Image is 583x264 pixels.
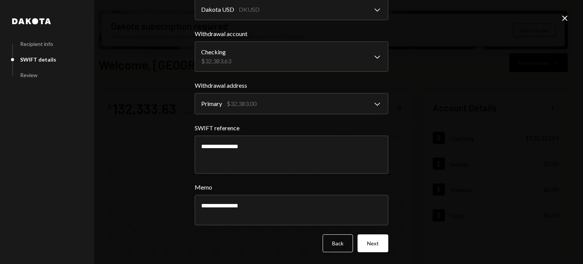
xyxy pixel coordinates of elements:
[195,123,388,133] label: SWIFT reference
[195,29,388,38] label: Withdrawal account
[195,41,388,72] button: Withdrawal account
[20,41,53,47] div: Recipient info
[20,56,56,63] div: SWIFT details
[323,234,353,252] button: Back
[227,99,257,108] div: $32,383.00
[195,81,388,90] label: Withdrawal address
[195,183,388,192] label: Memo
[195,93,388,114] button: Withdrawal address
[20,72,38,78] div: Review
[358,234,388,252] button: Next
[239,5,260,14] div: DKUSD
